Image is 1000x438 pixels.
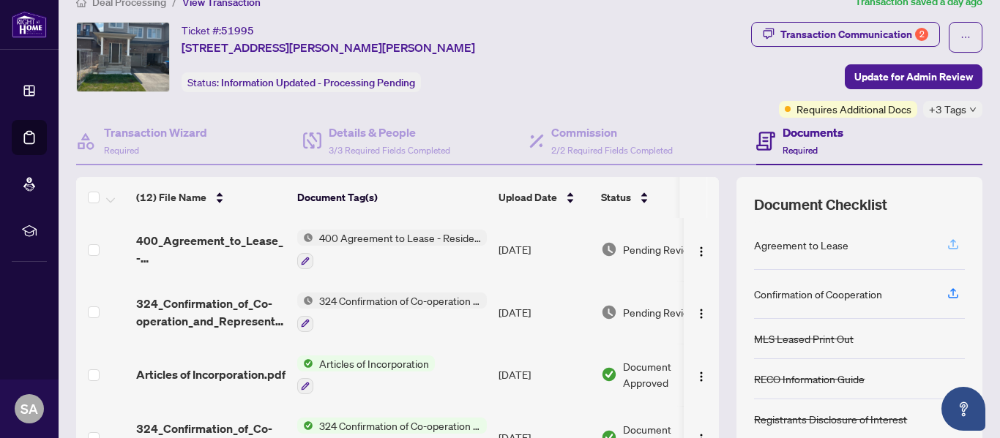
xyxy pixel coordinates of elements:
img: Document Status [601,304,617,320]
h4: Transaction Wizard [104,124,207,141]
img: Logo [695,308,707,320]
img: Status Icon [297,292,313,309]
div: Transaction Communication [780,23,928,46]
span: 324_Confirmation_of_Co-operation_and_Representation_-_Tenant_Landlord_-EXECUTED 1.pdf [136,295,286,330]
span: 400_Agreement_to_Lease_-_Residential_Update_2025-09-22_14_53_33_Last.pdf [136,232,286,267]
span: Articles of Incorporation [313,355,435,371]
span: (12) File Name [136,189,206,205]
button: Logo [690,363,713,386]
span: Requires Additional Docs [796,101,911,117]
span: 2/2 Required Fields Completed [551,145,673,156]
td: [DATE] [493,344,595,407]
span: Pending Review [623,304,696,320]
span: +3 Tags [929,101,966,118]
img: Logo [695,371,707,382]
div: Ticket #: [182,22,254,39]
span: 324 Confirmation of Co-operation and Representation - Tenant/Landlord [313,292,487,309]
span: 51995 [221,24,254,37]
h4: Documents [783,124,843,141]
div: Agreement to Lease [754,237,848,253]
button: Update for Admin Review [845,64,982,89]
div: Confirmation of Cooperation [754,286,882,302]
td: [DATE] [493,218,595,281]
span: [STREET_ADDRESS][PERSON_NAME][PERSON_NAME] [182,39,475,56]
span: Document Approved [623,358,714,390]
img: Status Icon [297,355,313,371]
button: Open asap [941,387,985,431]
th: Status [595,177,720,218]
img: Document Status [601,366,617,382]
button: Status Icon324 Confirmation of Co-operation and Representation - Tenant/Landlord [297,292,487,332]
img: Status Icon [297,418,313,434]
span: ellipsis [960,32,971,42]
img: Logo [695,246,707,257]
span: 400 Agreement to Lease - Residential [313,230,487,246]
span: Information Updated - Processing Pending [221,76,415,89]
button: Status IconArticles of Incorporation [297,355,435,395]
button: Logo [690,301,713,324]
div: Registrants Disclosure of Interest [754,411,907,427]
span: SA [20,399,38,419]
span: Upload Date [499,189,557,205]
button: Status Icon400 Agreement to Lease - Residential [297,230,487,269]
th: (12) File Name [130,177,291,218]
img: IMG-X12316385_1.jpg [77,23,169,91]
span: down [969,106,977,113]
span: 324 Confirmation of Co-operation and Representation - Tenant/Landlord [313,418,487,434]
span: 3/3 Required Fields Completed [329,145,450,156]
div: 2 [915,28,928,41]
th: Upload Date [493,177,595,218]
h4: Commission [551,124,673,141]
img: Document Status [601,241,617,257]
div: MLS Leased Print Out [754,331,854,347]
span: Articles of Incorporation.pdf [136,366,286,383]
button: Transaction Communication2 [751,22,940,47]
span: Required [783,145,818,156]
th: Document Tag(s) [291,177,493,218]
img: logo [12,11,47,38]
div: RECO Information Guide [754,371,865,387]
td: [DATE] [493,281,595,344]
img: Status Icon [297,230,313,246]
h4: Details & People [329,124,450,141]
span: Document Checklist [754,195,887,215]
div: Status: [182,72,421,92]
span: Required [104,145,139,156]
span: Status [601,189,631,205]
button: Logo [690,238,713,261]
span: Pending Review [623,241,696,257]
span: Update for Admin Review [854,65,973,88]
